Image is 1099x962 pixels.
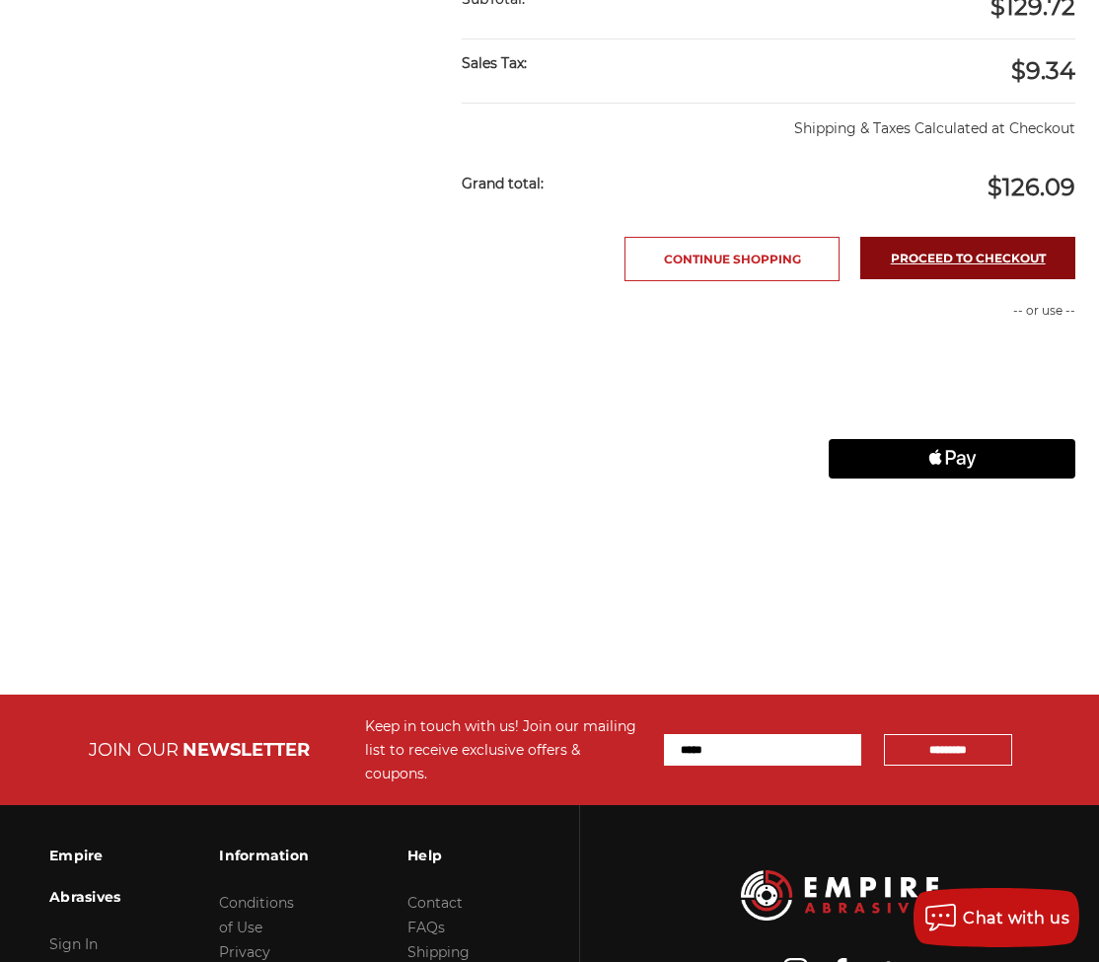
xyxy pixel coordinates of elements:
iframe: PayPal-paylater [829,390,1075,429]
span: Chat with us [963,909,1069,927]
span: NEWSLETTER [183,739,310,761]
div: Keep in touch with us! Join our mailing list to receive exclusive offers & coupons. [365,714,644,785]
p: -- or use -- [829,302,1075,320]
span: $126.09 [988,173,1075,201]
h3: Empire Abrasives [49,835,120,918]
span: JOIN OUR [89,739,179,761]
p: Shipping & Taxes Calculated at Checkout [462,103,1075,139]
button: Chat with us [914,888,1079,947]
a: Continue Shopping [624,237,840,281]
img: Empire Abrasives Logo Image [741,870,938,921]
strong: Grand total: [462,175,544,192]
span: $9.34 [1011,56,1075,85]
h3: Help [407,835,470,876]
a: Sign In [49,935,98,953]
a: Contact [407,894,463,912]
a: FAQs [407,919,445,936]
h3: Information [219,835,309,876]
strong: Sales Tax: [462,54,527,72]
iframe: PayPal-paypal [829,340,1075,380]
a: Proceed to checkout [860,237,1075,279]
a: Conditions of Use [219,894,294,936]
